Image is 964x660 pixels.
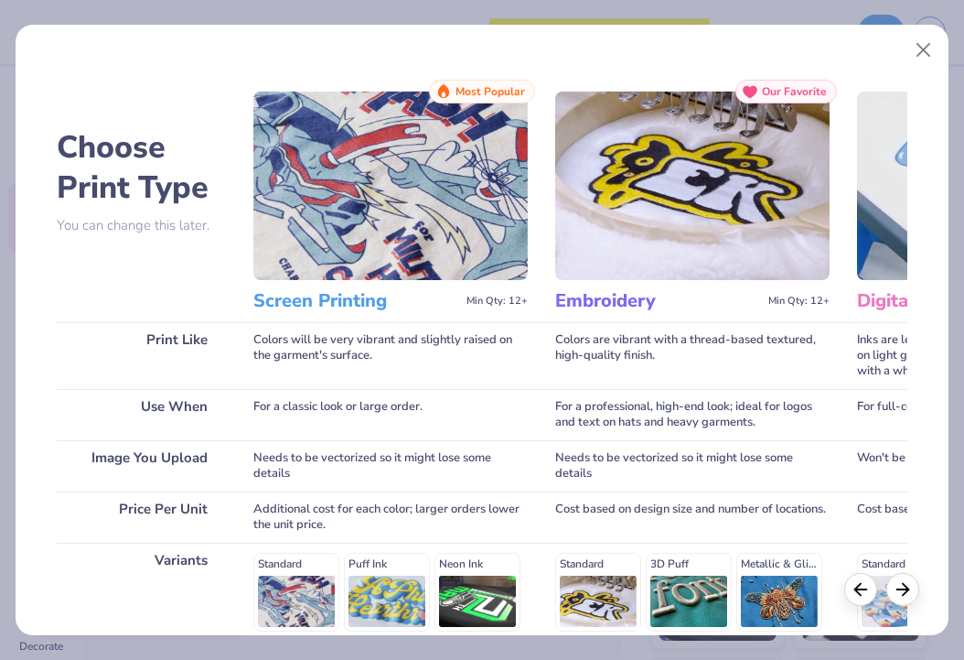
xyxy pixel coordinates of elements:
[768,295,830,308] span: Min Qty: 12+
[253,289,459,313] h3: Screen Printing
[57,218,226,233] p: You can change this later.
[253,389,528,440] div: For a classic look or large order.
[906,33,941,68] button: Close
[57,492,226,543] div: Price Per Unit
[253,322,528,389] div: Colors will be very vibrant and slightly raised on the garment's surface.
[555,440,830,492] div: Needs to be vectorized so it might lose some details
[253,440,528,492] div: Needs to be vectorized so it might lose some details
[57,322,226,389] div: Print Like
[555,322,830,389] div: Colors are vibrant with a thread-based textured, high-quality finish.
[57,127,226,208] h2: Choose Print Type
[253,492,528,543] div: Additional cost for each color; larger orders lower the unit price.
[762,85,827,98] span: Our Favorite
[253,92,528,280] img: Screen Printing
[555,492,830,543] div: Cost based on design size and number of locations.
[555,289,761,313] h3: Embroidery
[466,295,528,308] span: Min Qty: 12+
[555,389,830,440] div: For a professional, high-end look; ideal for logos and text on hats and heavy garments.
[57,389,226,440] div: Use When
[57,440,226,492] div: Image You Upload
[455,85,525,98] span: Most Popular
[555,92,830,280] img: Embroidery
